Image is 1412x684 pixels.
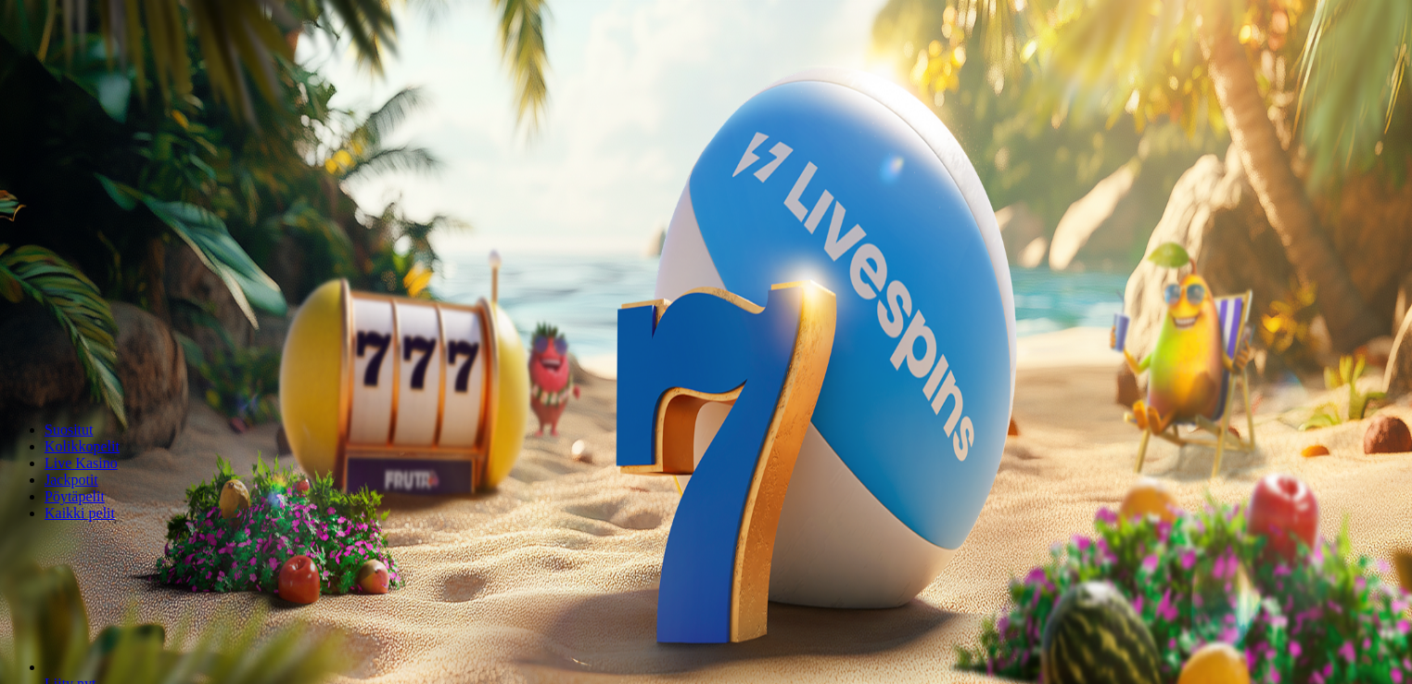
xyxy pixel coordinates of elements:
[45,438,120,454] a: Kolikkopelit
[45,488,105,504] a: Pöytäpelit
[45,472,98,488] a: Jackpotit
[7,390,1405,522] nav: Lobby
[45,505,115,521] span: Kaikki pelit
[45,422,93,437] a: Suositut
[7,390,1405,556] header: Lobby
[45,455,118,471] a: Live Kasino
